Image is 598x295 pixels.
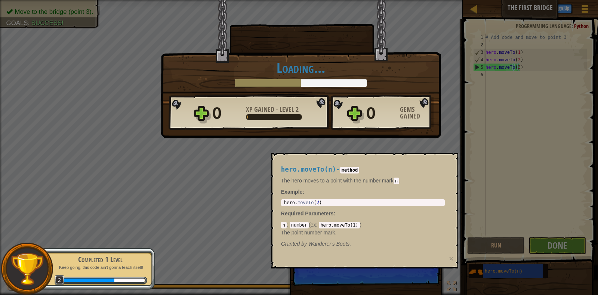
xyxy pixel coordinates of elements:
[290,222,309,228] code: number
[246,106,299,113] div: -
[281,166,336,173] span: hero.moveTo(n)
[334,211,336,216] span: :
[319,222,360,228] code: hero.moveTo(1)
[55,275,65,285] span: 2
[53,265,147,270] p: Keep going, this code ain't gonna teach itself!
[281,189,303,195] span: Example
[278,105,296,114] span: Level
[449,255,454,262] button: ×
[281,189,304,195] strong: :
[340,167,359,173] code: method
[281,222,287,228] code: n
[281,177,445,184] p: The hero moves to a point with the number mark .
[281,221,445,236] div: ( )
[246,105,276,114] span: XP Gained
[394,178,399,184] code: n
[400,106,434,120] div: Gems Gained
[281,211,334,216] span: Required Parameters
[287,222,290,228] span: :
[311,222,316,228] span: ex
[281,241,351,247] em: Wanderer's Boots.
[296,105,299,114] span: 2
[281,229,445,236] p: The point number mark.
[10,252,44,286] img: trophy.png
[169,60,433,76] h1: Loading...
[281,166,445,173] h4: -
[212,101,241,125] div: 0
[53,254,147,265] div: Completed 1 Level
[316,222,319,228] span: :
[281,241,308,247] span: Granted by
[366,101,395,125] div: 0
